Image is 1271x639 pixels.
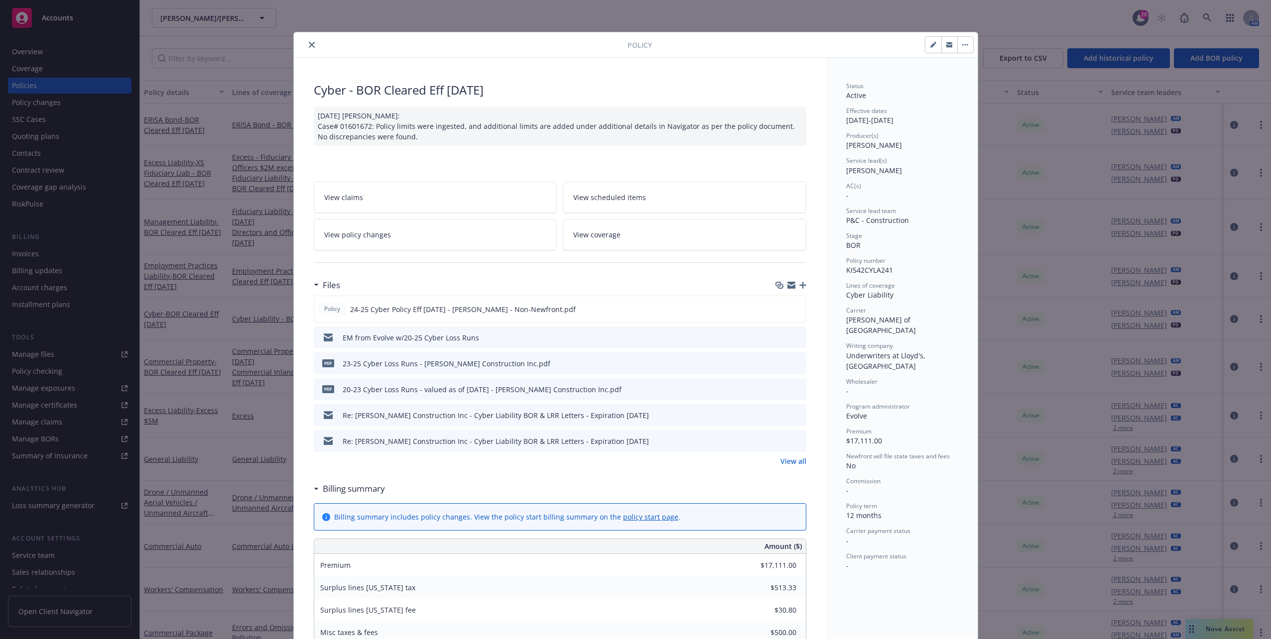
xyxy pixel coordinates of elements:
[777,384,785,395] button: download file
[573,229,621,240] span: View coverage
[780,456,806,466] a: View all
[846,82,864,90] span: Status
[793,358,802,369] button: preview file
[846,106,887,115] span: Effective dates
[320,628,378,637] span: Misc taxes & fees
[793,384,802,395] button: preview file
[314,279,340,292] div: Files
[777,304,785,315] button: download file
[846,265,893,275] span: KI542CYLA241
[846,486,849,495] span: -
[846,427,872,435] span: Premium
[846,527,910,535] span: Carrier payment status
[623,512,678,522] a: policy start page
[738,558,802,573] input: 0.00
[343,358,550,369] div: 23-25 Cyber Loss Runs - [PERSON_NAME] Construction Inc.pdf
[777,332,785,343] button: download file
[846,402,910,411] span: Program administrator
[628,40,652,50] span: Policy
[314,82,806,99] div: Cyber - BOR Cleared Eff [DATE]
[343,436,649,446] div: Re: [PERSON_NAME] Construction Inc - Cyber Liability BOR & LRR Letters - Expiration [DATE]
[846,256,886,265] span: Policy number
[846,461,856,470] span: No
[322,385,334,393] span: pdf
[777,358,785,369] button: download file
[323,482,385,495] h3: Billing summary
[846,281,895,290] span: Lines of coverage
[573,192,646,203] span: View scheduled items
[846,561,849,570] span: -
[846,341,893,350] span: Writing company
[846,411,867,421] span: Evolve
[314,219,557,250] a: View policy changes
[314,106,806,146] div: [DATE] [PERSON_NAME]: Case# 01601672: Policy limits were ingested, and additional limits are adde...
[846,156,887,165] span: Service lead(s)
[846,191,849,200] span: -
[322,305,342,314] span: Policy
[314,482,385,495] div: Billing summary
[324,229,391,240] span: View policy changes
[846,351,927,371] span: Underwriters at Lloyd's, [GEOGRAPHIC_DATA]
[777,436,785,446] button: download file
[846,315,916,335] span: [PERSON_NAME] of [GEOGRAPHIC_DATA]
[334,512,680,522] div: Billing summary includes policy changes. View the policy start billing summary on the .
[323,279,340,292] h3: Files
[343,384,622,395] div: 20-23 Cyber Loss Runs - valued as of [DATE] - [PERSON_NAME] Construction Inc.pdf
[306,39,318,51] button: close
[793,410,802,421] button: preview file
[846,536,849,545] span: -
[846,207,896,215] span: Service lead team
[846,552,906,560] span: Client payment status
[846,240,861,250] span: BOR
[777,410,785,421] button: download file
[563,219,806,250] a: View coverage
[793,436,802,446] button: preview file
[846,436,882,445] span: $17,111.00
[314,182,557,213] a: View claims
[846,106,958,125] div: [DATE] - [DATE]
[846,231,862,240] span: Stage
[322,359,334,367] span: pdf
[846,502,877,510] span: Policy term
[320,605,416,615] span: Surplus lines [US_STATE] fee
[846,377,878,386] span: Wholesaler
[846,182,861,190] span: AC(s)
[343,410,649,421] div: Re: [PERSON_NAME] Construction Inc - Cyber Liability BOR & LRR Letters - Expiration [DATE]
[764,541,802,551] span: Amount ($)
[738,603,802,618] input: 0.00
[846,131,879,140] span: Producer(s)
[320,583,415,592] span: Surplus lines [US_STATE] tax
[846,290,958,300] div: Cyber Liability
[324,192,363,203] span: View claims
[846,140,902,150] span: [PERSON_NAME]
[846,452,950,460] span: Newfront will file state taxes and fees
[846,511,882,520] span: 12 months
[793,304,802,315] button: preview file
[846,166,902,175] span: [PERSON_NAME]
[343,332,479,343] div: EM from Evolve w/20-25 Cyber Loss Runs
[563,182,806,213] a: View scheduled items
[846,477,881,485] span: Commission
[846,91,866,100] span: Active
[320,560,351,570] span: Premium
[738,580,802,595] input: 0.00
[846,306,866,315] span: Carrier
[846,215,909,225] span: P&C - Construction
[793,332,802,343] button: preview file
[846,386,849,396] span: -
[350,304,576,315] span: 24-25 Cyber Policy Eff [DATE] - [PERSON_NAME] - Non-Newfront.pdf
